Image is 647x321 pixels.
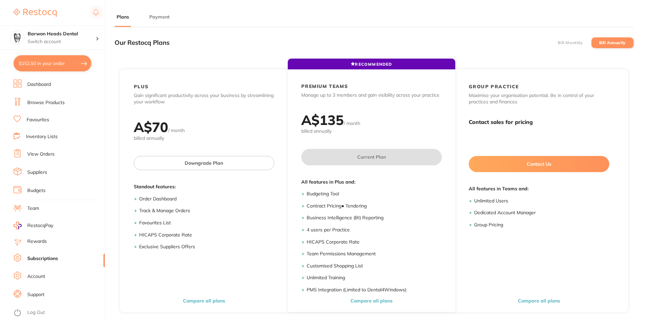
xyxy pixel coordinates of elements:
li: Track & Manage Orders [139,207,274,214]
span: billed annually [134,135,274,142]
a: Restocq Logo [13,5,57,21]
a: Support [27,291,44,298]
span: All features in Teams and: [469,186,609,192]
li: Business Intelligence (BI) Reporting [307,215,442,221]
button: Compare all plans [181,298,227,304]
h3: Our Restocq Plans [115,39,170,46]
li: HICAPS Corporate Rate [307,239,442,246]
a: Budgets [27,187,45,194]
li: Unlimited Training [307,275,442,281]
h4: Barwon Heads Dental [28,31,96,37]
a: Inventory Lists [26,133,58,140]
span: RestocqPay [27,222,53,229]
a: Account [27,273,45,280]
a: Dashboard [27,81,51,88]
button: Compare all plans [348,298,395,304]
li: Unlimited Users [474,198,609,204]
a: Subscriptions [27,255,58,262]
img: Barwon Heads Dental [10,31,24,44]
h2: PLUS [134,84,149,90]
a: Favourites [27,117,49,123]
li: Order Dashboard [139,196,274,202]
li: Customised Shopping List [307,263,442,269]
button: Contact Us [469,156,609,172]
li: 4 users per Practice [307,227,442,233]
label: Bill Monthly [558,40,583,45]
li: Contract Pricing ● Tendering [307,203,442,210]
button: Compare all plans [516,298,562,304]
li: Team Permissions Management [307,251,442,257]
li: Budgeting Tool [307,191,442,197]
a: Suppliers [27,169,47,176]
span: / month [344,120,360,126]
span: RECOMMENDED [351,62,392,67]
a: View Orders [27,151,55,158]
li: Group Pricing [474,222,609,228]
span: / month [168,127,185,133]
h2: GROUP PRACTICE [469,84,519,90]
li: Exclusive Suppliers Offers [139,244,274,250]
a: Browse Products [27,99,65,106]
p: Manage up to 3 members and gain visibility across your practice [301,92,442,99]
li: HICAPS Corporate Rate [139,232,274,238]
span: All features in Plus and: [301,179,442,186]
button: Current Plan [301,149,442,165]
a: Log Out [27,309,45,316]
a: Rewards [27,238,47,245]
li: Favourites List [139,220,274,226]
button: Log Out [13,308,103,318]
li: Dedicated Account Manager [474,210,609,216]
button: Downgrade Plan [134,156,274,170]
p: Switch account [28,38,96,45]
img: RestocqPay [13,222,22,229]
h2: PREMIUM TEAMS [301,83,348,89]
h3: Contact sales for pricing [469,119,609,125]
span: billed annually [301,128,442,135]
h2: A$ 135 [301,111,344,128]
h2: A$ 70 [134,119,168,135]
button: Plans [115,14,131,20]
li: PMS Integration (Limited to Dental4Windows) [307,287,442,293]
a: Team [27,205,39,212]
span: Standout features: [134,184,274,190]
a: RestocqPay [13,222,53,229]
label: Bill Annually [599,40,626,45]
button: Payment [147,14,172,20]
p: Gain significant productivity across your business by streamlining your workflow [134,92,274,105]
img: Restocq Logo [13,9,57,17]
button: $152.50 in your order [13,55,91,71]
p: Maximise your organisation potential. Be in control of your practices and finances [469,92,609,105]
